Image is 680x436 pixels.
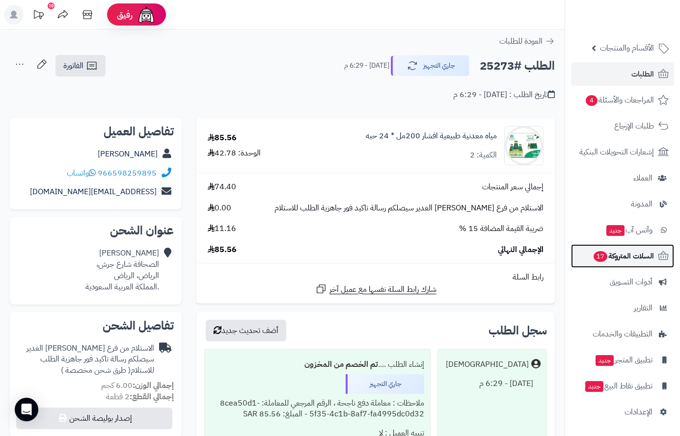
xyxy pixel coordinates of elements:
[315,283,436,295] a: شارك رابط السلة نفسها مع عميل آخر
[499,35,543,47] span: العودة للطلبات
[130,391,174,403] strong: إجمالي القطع:
[85,248,159,292] div: [PERSON_NAME] الصحافة شارع جرش، الرياض، الرياض .المملكة العربية السعودية
[211,394,424,424] div: ملاحظات : معاملة دفع ناجحة ، الرقم المرجعي للمعاملة: 8cea50d1-5f35-4c1b-8af7-fa4995dc0d32 - المبل...
[48,2,54,9] div: 10
[274,203,544,214] span: الاستلام من فرع [PERSON_NAME] الغدير سيصلكم رسالة تاكيد فور جاهزية الطلب للاستلام
[625,405,653,419] span: الإعدادات
[595,353,653,367] span: تطبيق المتجر
[18,320,174,332] h2: تفاصيل الشحن
[208,132,237,144] div: 85.56
[505,126,543,165] img: 1746306693-WhatsApp%20Image%202025-05-04%20at%2012.04.03%20AM-90x90.jpeg
[585,93,654,107] span: المراجعات والأسئلة
[453,89,555,101] div: تاريخ الطلب : [DATE] - 6:29 م
[594,251,607,262] span: 17
[30,186,157,198] a: [EMAIL_ADDRESS][DOMAIN_NAME]
[571,400,674,424] a: الإعدادات
[480,56,555,76] h2: الطلب #25273
[18,225,174,236] h2: عنوان الشحن
[593,327,653,341] span: التطبيقات والخدمات
[571,114,674,138] a: طلبات الإرجاع
[571,296,674,320] a: التقارير
[571,374,674,398] a: تطبيق نقاط البيعجديد
[344,61,389,71] small: [DATE] - 6:29 م
[444,374,541,393] div: [DATE] - 6:29 م
[446,359,529,370] div: [DEMOGRAPHIC_DATA]
[391,55,469,76] button: جاري التجهيز
[585,381,603,392] span: جديد
[571,140,674,164] a: إشعارات التحويلات البنكية
[571,218,674,242] a: وآتس آبجديد
[208,203,231,214] span: 0.00
[208,148,261,159] div: الوحدة: 42.78
[346,374,424,394] div: جاري التجهيز
[593,249,654,263] span: السلات المتروكة
[26,5,51,27] a: تحديثات المنصة
[579,145,654,159] span: إشعارات التحويلات البنكية
[633,171,653,185] span: العملاء
[133,380,174,391] strong: إجمالي الوزن:
[329,284,436,295] span: شارك رابط السلة نفسها مع عميل آخر
[614,119,654,133] span: طلبات الإرجاع
[571,88,674,112] a: المراجعات والأسئلة4
[600,41,654,55] span: الأقسام والمنتجات
[571,322,674,346] a: التطبيقات والخدمات
[18,126,174,137] h2: تفاصيل العميل
[200,272,551,283] div: رابط السلة
[16,408,172,429] button: إصدار بوليصة الشحن
[489,325,547,336] h3: سجل الطلب
[98,148,158,160] a: [PERSON_NAME]
[106,391,174,403] small: 2 قطعة
[55,55,106,77] a: الفاتورة
[571,192,674,216] a: المدونة
[571,62,674,86] a: الطلبات
[571,348,674,372] a: تطبيق المتجرجديد
[498,244,544,256] span: الإجمالي النهائي
[136,5,156,25] img: ai-face.png
[459,223,544,234] span: ضريبة القيمة المضافة 15 %
[470,150,497,161] div: الكمية: 2
[366,130,497,142] a: مياه معدنية طبيعية افشار 200مل * 24 حبه
[206,320,286,341] button: أضف تحديث جديد
[67,167,96,179] a: واتساب
[631,197,653,211] span: المدونة
[605,223,653,237] span: وآتس آب
[117,9,133,21] span: رفيق
[596,355,614,366] span: جديد
[61,364,131,376] span: ( طرق شحن مخصصة )
[63,60,83,72] span: الفاتورة
[304,359,378,370] b: تم الخصم من المخزون
[211,355,424,374] div: إنشاء الطلب ....
[98,167,157,179] a: 966598259895
[584,379,653,393] span: تطبيق نقاط البيع
[571,270,674,294] a: أدوات التسويق
[631,67,654,81] span: الطلبات
[208,223,236,234] span: 11.16
[571,166,674,190] a: العملاء
[571,244,674,268] a: السلات المتروكة17
[499,35,555,47] a: العودة للطلبات
[18,343,154,377] div: الاستلام من فرع [PERSON_NAME] الغدير سيصلكم رسالة تاكيد فور جاهزية الطلب للاستلام
[101,380,174,391] small: 6.00 كجم
[610,275,653,289] span: أدوات التسويق
[208,244,237,256] span: 85.56
[208,181,236,193] span: 74.40
[634,301,653,315] span: التقارير
[482,181,544,193] span: إجمالي سعر المنتجات
[606,225,625,236] span: جديد
[15,398,38,421] div: Open Intercom Messenger
[586,95,598,106] span: 4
